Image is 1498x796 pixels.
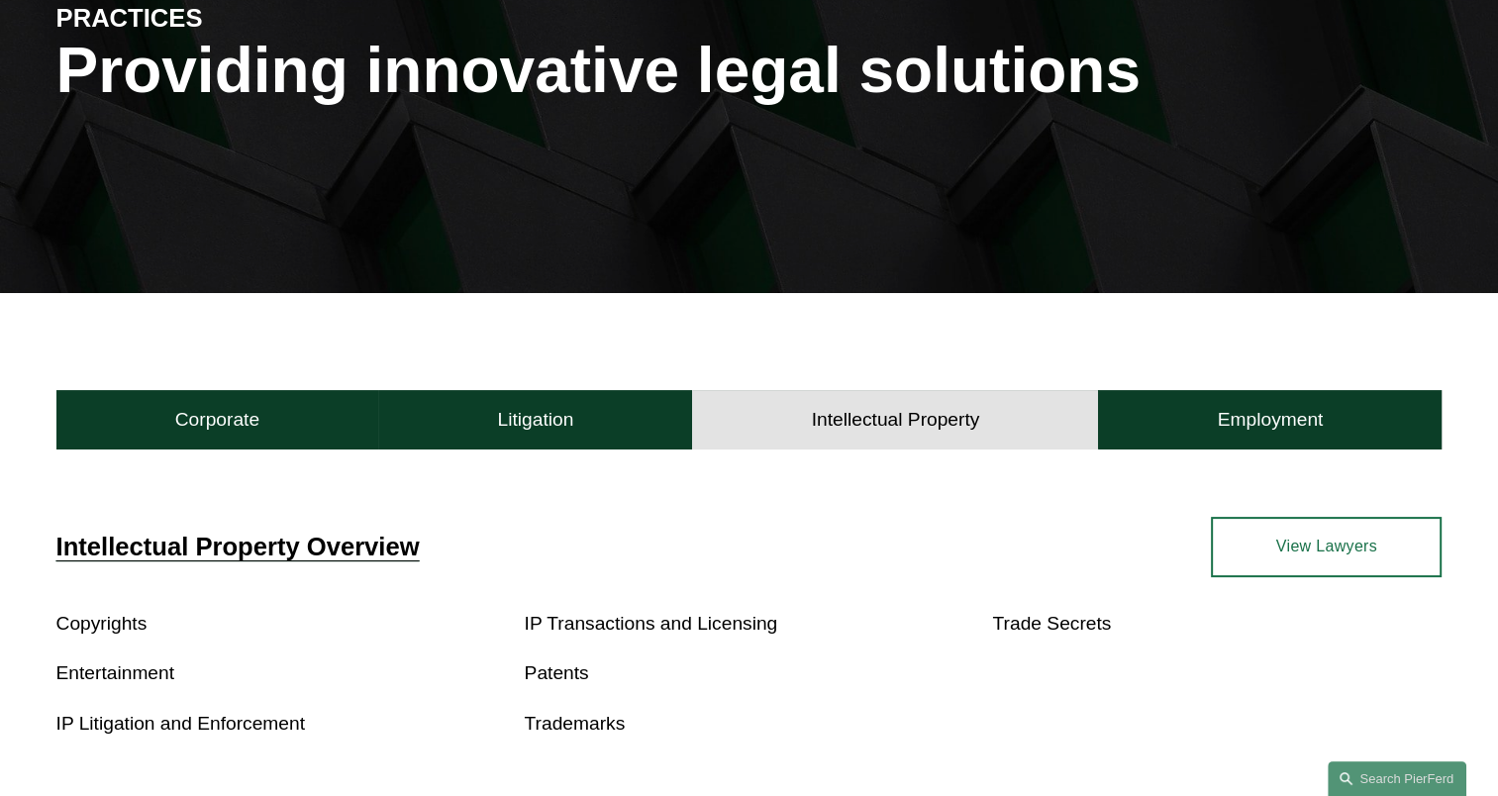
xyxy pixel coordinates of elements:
[497,408,573,432] h4: Litigation
[525,662,589,683] a: Patents
[56,713,305,734] a: IP Litigation and Enforcement
[1211,517,1442,576] a: View Lawyers
[525,613,778,634] a: IP Transactions and Licensing
[992,613,1111,634] a: Trade Secrets
[56,35,1443,107] h1: Providing innovative legal solutions
[56,2,403,34] h4: PRACTICES
[812,408,980,432] h4: Intellectual Property
[525,713,626,734] a: Trademarks
[56,533,420,560] a: Intellectual Property Overview
[1218,408,1324,432] h4: Employment
[1328,761,1466,796] a: Search this site
[56,613,148,634] a: Copyrights
[175,408,259,432] h4: Corporate
[56,662,174,683] a: Entertainment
